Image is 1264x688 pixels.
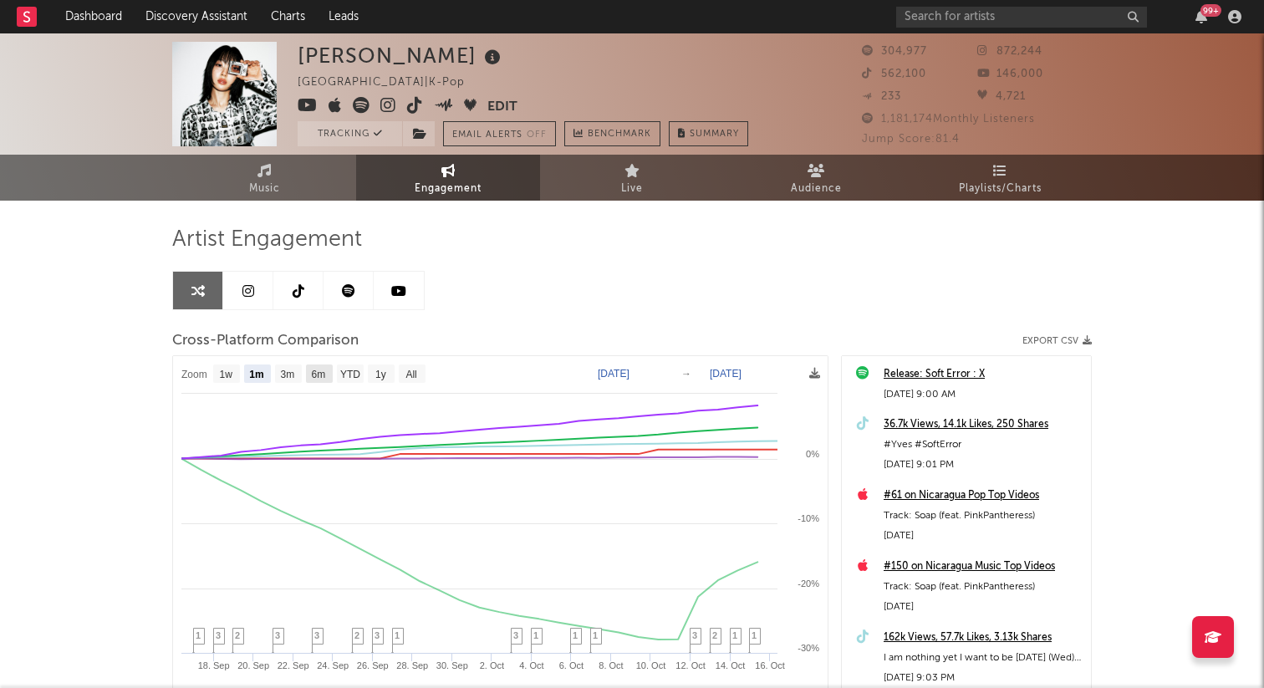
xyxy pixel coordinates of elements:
[317,660,349,670] text: 24. Sep
[884,364,1083,385] a: Release: Soft Error : X
[884,506,1083,526] div: Track: Soap (feat. PinkPantheress)
[712,630,717,640] span: 2
[533,630,538,640] span: 1
[884,628,1083,648] a: 162k Views, 57.7k Likes, 3.13k Shares
[1195,10,1207,23] button: 99+
[375,369,386,380] text: 1y
[172,155,356,201] a: Music
[196,630,201,640] span: 1
[588,125,651,145] span: Benchmark
[690,130,739,139] span: Summary
[181,369,207,380] text: Zoom
[396,660,428,670] text: 28. Sep
[732,630,737,640] span: 1
[798,513,819,523] text: -10%
[791,179,842,199] span: Audience
[314,630,319,640] span: 3
[806,449,819,459] text: 0%
[599,660,623,670] text: 8. Oct
[298,42,505,69] div: [PERSON_NAME]
[884,486,1083,506] a: #61 on Nicaragua Pop Top Videos
[415,179,482,199] span: Engagement
[235,630,240,640] span: 2
[220,369,233,380] text: 1w
[752,630,757,640] span: 1
[884,648,1083,668] div: I am nothing yet I want to be [DATE] (Wed) 1PM KST #Yves #ExMachina
[862,134,960,145] span: Jump Score: 81.4
[675,660,705,670] text: 12. Oct
[513,630,518,640] span: 3
[598,368,629,380] text: [DATE]
[724,155,908,201] a: Audience
[519,660,543,670] text: 4. Oct
[216,630,221,640] span: 3
[977,46,1042,57] span: 872,244
[636,660,665,670] text: 10. Oct
[354,630,359,640] span: 2
[540,155,724,201] a: Live
[884,415,1083,435] a: 36.7k Views, 14.1k Likes, 250 Shares
[298,73,484,93] div: [GEOGRAPHIC_DATA] | K-Pop
[621,179,643,199] span: Live
[527,130,547,140] em: Off
[884,597,1083,617] div: [DATE]
[172,331,359,351] span: Cross-Platform Comparison
[798,643,819,653] text: -30%
[669,121,748,146] button: Summary
[237,660,269,670] text: 20. Sep
[884,557,1083,577] a: #150 on Nicaragua Music Top Videos
[375,630,380,640] span: 3
[755,660,784,670] text: 16. Oct
[480,660,504,670] text: 2. Oct
[884,455,1083,475] div: [DATE] 9:01 PM
[593,630,598,640] span: 1
[908,155,1092,201] a: Playlists/Charts
[884,577,1083,597] div: Track: Soap (feat. PinkPantheress)
[249,369,263,380] text: 1m
[716,660,745,670] text: 14. Oct
[681,368,691,380] text: →
[198,660,230,670] text: 18. Sep
[436,660,468,670] text: 30. Sep
[275,630,280,640] span: 3
[798,578,819,589] text: -20%
[977,69,1043,79] span: 146,000
[977,91,1026,102] span: 4,721
[862,91,901,102] span: 233
[862,69,926,79] span: 562,100
[281,369,295,380] text: 3m
[884,385,1083,405] div: [DATE] 9:00 AM
[884,668,1083,688] div: [DATE] 9:03 PM
[1022,336,1092,346] button: Export CSV
[959,179,1042,199] span: Playlists/Charts
[692,630,697,640] span: 3
[710,368,742,380] text: [DATE]
[249,179,280,199] span: Music
[405,369,416,380] text: All
[443,121,556,146] button: Email AlertsOff
[884,435,1083,455] div: #Yves #SoftError
[298,121,402,146] button: Tracking
[356,155,540,201] a: Engagement
[487,97,517,118] button: Edit
[573,630,578,640] span: 1
[312,369,326,380] text: 6m
[862,46,927,57] span: 304,977
[395,630,400,640] span: 1
[559,660,584,670] text: 6. Oct
[357,660,389,670] text: 26. Sep
[172,230,362,250] span: Artist Engagement
[340,369,360,380] text: YTD
[884,526,1083,546] div: [DATE]
[278,660,309,670] text: 22. Sep
[564,121,660,146] a: Benchmark
[862,114,1035,125] span: 1,181,174 Monthly Listeners
[896,7,1147,28] input: Search for artists
[1200,4,1221,17] div: 99 +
